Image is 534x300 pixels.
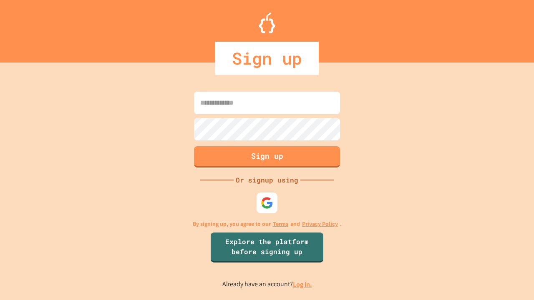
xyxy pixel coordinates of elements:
[293,280,312,289] a: Log in.
[193,220,342,228] p: By signing up, you agree to our and .
[259,12,275,33] img: Logo.svg
[211,232,323,262] a: Explore the platform before signing up
[234,175,300,185] div: Or signup using
[215,42,319,75] div: Sign up
[222,279,312,290] p: Already have an account?
[194,146,340,167] button: Sign up
[302,220,338,228] a: Privacy Policy
[273,220,288,228] a: Terms
[261,197,273,209] img: google-icon.svg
